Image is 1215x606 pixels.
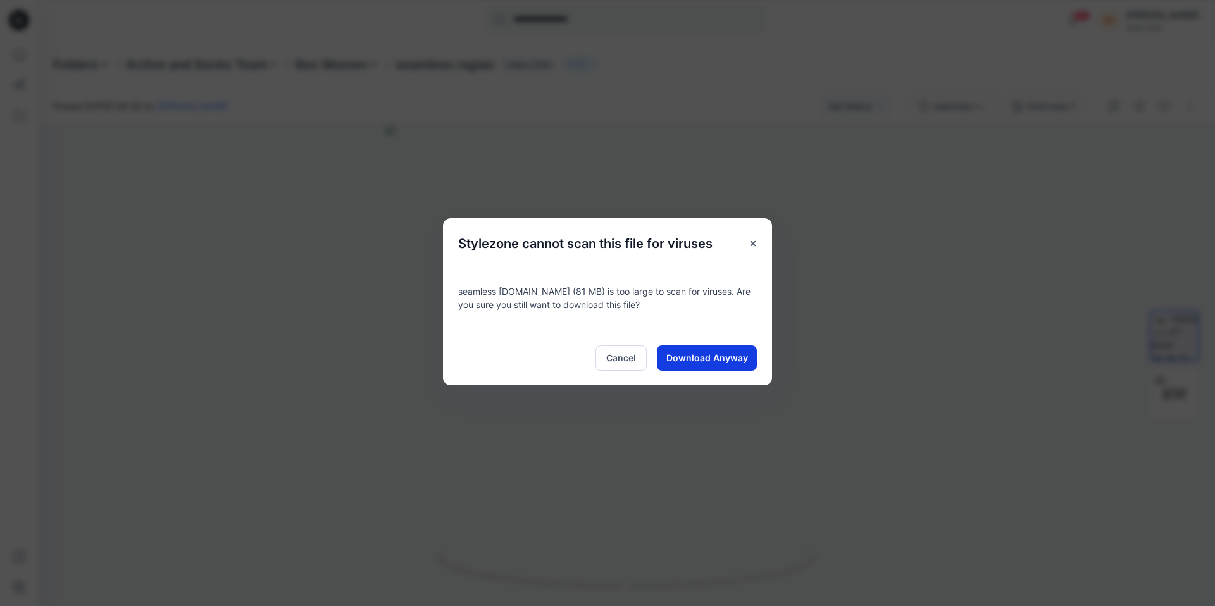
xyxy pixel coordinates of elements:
span: Cancel [606,351,636,364]
div: seamless [DOMAIN_NAME] (81 MB) is too large to scan for viruses. Are you sure you still want to d... [443,269,772,330]
span: Download Anyway [666,351,748,364]
h5: Stylezone cannot scan this file for viruses [443,218,728,269]
button: Cancel [595,345,647,371]
button: Close [742,232,764,255]
button: Download Anyway [657,345,757,371]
